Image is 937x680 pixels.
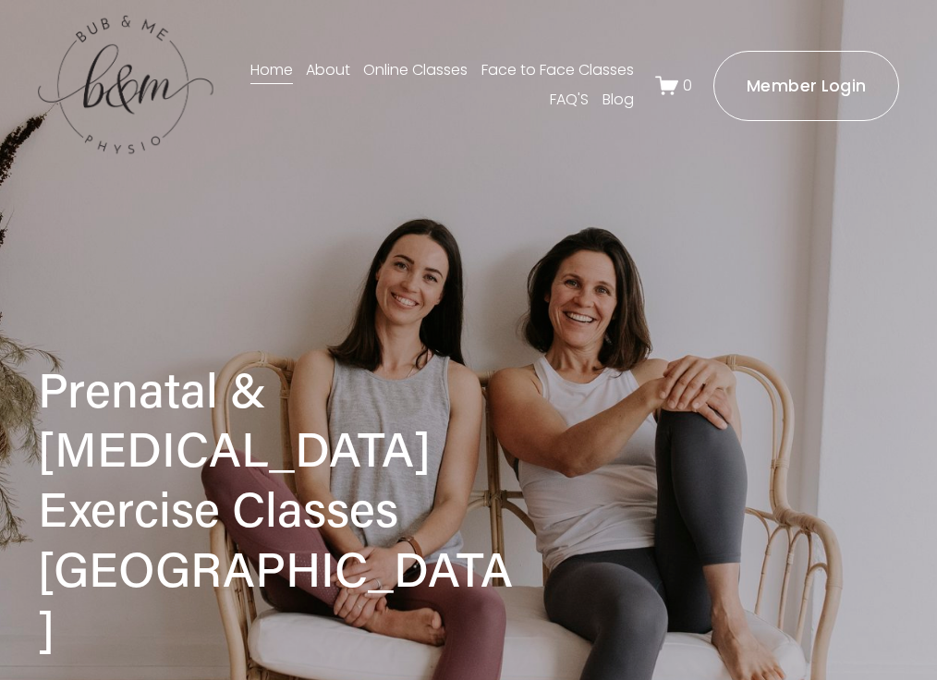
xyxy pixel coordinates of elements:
[481,56,634,86] a: Face to Face Classes
[38,14,213,157] img: bubandme
[38,359,529,658] h1: Prenatal & [MEDICAL_DATA] Exercise Classes [GEOGRAPHIC_DATA]
[713,51,900,121] a: Member Login
[550,86,589,115] a: FAQ'S
[602,86,634,115] a: Blog
[683,75,692,96] span: 0
[250,56,293,86] a: Home
[306,56,350,86] a: About
[655,74,692,97] a: 0 items in cart
[363,56,468,86] a: Online Classes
